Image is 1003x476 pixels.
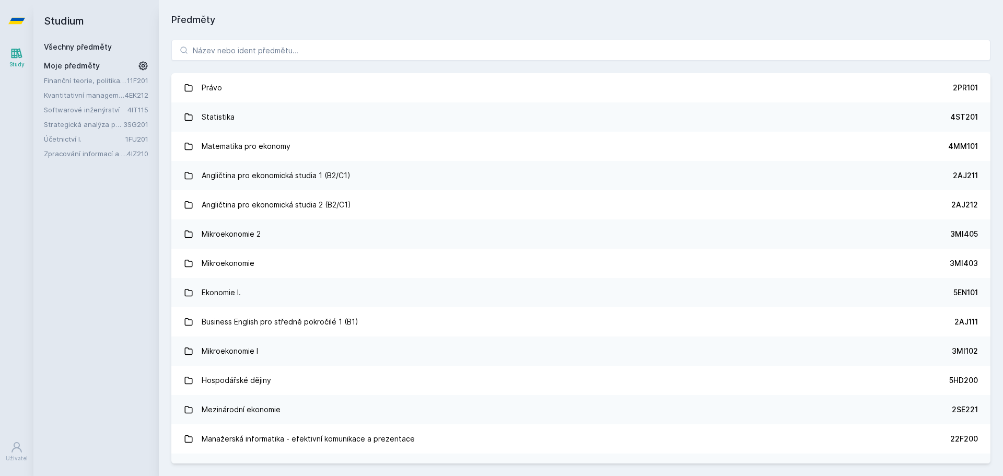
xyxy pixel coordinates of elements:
[953,83,978,93] div: 2PR101
[953,287,978,298] div: 5EN101
[171,336,990,366] a: Mikroekonomie I 3MI102
[171,395,990,424] a: Mezinárodní ekonomie 2SE221
[952,404,978,415] div: 2SE221
[171,424,990,454] a: Manažerská informatika - efektivní komunikace a prezentace 22F200
[953,170,978,181] div: 2AJ211
[6,455,28,462] div: Uživatel
[954,317,978,327] div: 2AJ111
[171,132,990,161] a: Matematika pro ekonomy 4MM101
[202,311,358,332] div: Business English pro středně pokročilé 1 (B1)
[44,105,127,115] a: Softwarové inženýrství
[951,200,978,210] div: 2AJ212
[953,463,978,473] div: 1FU201
[2,42,31,74] a: Study
[950,112,978,122] div: 4ST201
[125,135,148,143] a: 1FU201
[202,194,351,215] div: Angličtina pro ekonomická studia 2 (B2/C1)
[202,77,222,98] div: Právo
[171,13,990,27] h1: Předměty
[9,61,25,68] div: Study
[950,229,978,239] div: 3MI405
[950,258,978,269] div: 3MI403
[202,136,290,157] div: Matematika pro ekonomy
[202,253,254,274] div: Mikroekonomie
[949,375,978,386] div: 5HD200
[44,75,127,86] a: Finanční teorie, politika a instituce
[44,134,125,144] a: Účetnictví I.
[171,73,990,102] a: Právo 2PR101
[171,278,990,307] a: Ekonomie I. 5EN101
[202,370,271,391] div: Hospodářské dějiny
[171,190,990,219] a: Angličtina pro ekonomická studia 2 (B2/C1) 2AJ212
[171,161,990,190] a: Angličtina pro ekonomická studia 1 (B2/C1) 2AJ211
[44,61,100,71] span: Moje předměty
[202,282,241,303] div: Ekonomie I.
[202,165,351,186] div: Angličtina pro ekonomická studia 1 (B2/C1)
[948,141,978,152] div: 4MM101
[171,307,990,336] a: Business English pro středně pokročilé 1 (B1) 2AJ111
[44,119,123,130] a: Strategická analýza pro informatiky a statistiky
[125,91,148,99] a: 4EK212
[127,106,148,114] a: 4IT115
[202,224,261,245] div: Mikroekonomie 2
[950,434,978,444] div: 22F200
[171,249,990,278] a: Mikroekonomie 3MI403
[2,436,31,468] a: Uživatel
[171,219,990,249] a: Mikroekonomie 2 3MI405
[202,341,258,362] div: Mikroekonomie I
[171,366,990,395] a: Hospodářské dějiny 5HD200
[202,428,415,449] div: Manažerská informatika - efektivní komunikace a prezentace
[171,102,990,132] a: Statistika 4ST201
[952,346,978,356] div: 3MI102
[44,90,125,100] a: Kvantitativní management
[127,149,148,158] a: 4IZ210
[127,76,148,85] a: 11F201
[123,120,148,129] a: 3SG201
[202,399,281,420] div: Mezinárodní ekonomie
[44,148,127,159] a: Zpracování informací a znalostí
[171,40,990,61] input: Název nebo ident předmětu…
[202,107,235,127] div: Statistika
[44,42,112,51] a: Všechny předměty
